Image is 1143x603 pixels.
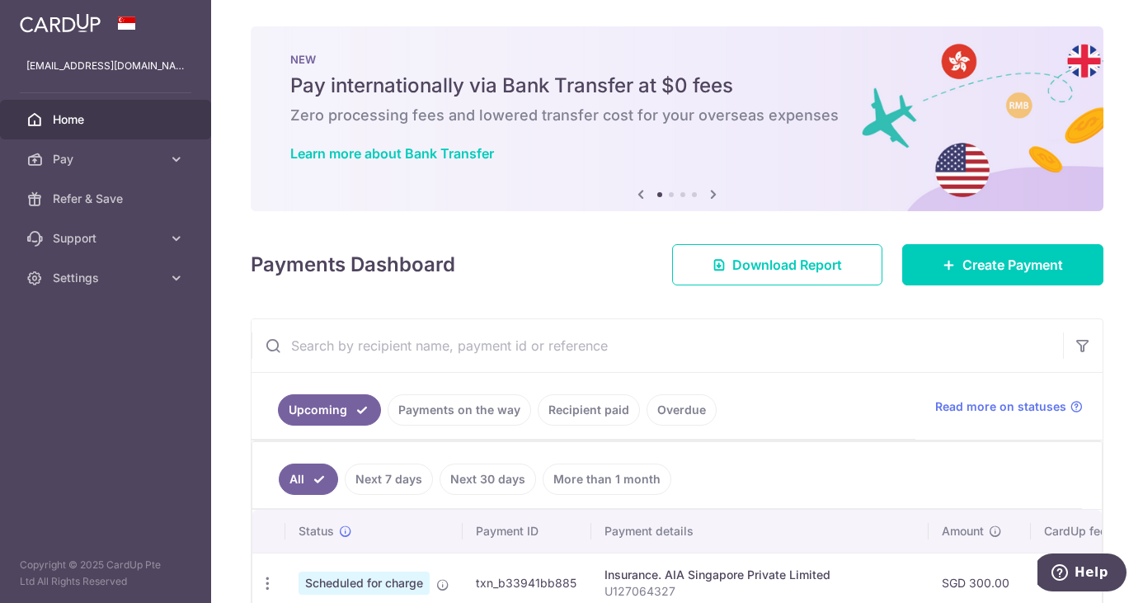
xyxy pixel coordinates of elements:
a: All [279,464,338,495]
a: Next 7 days [345,464,433,495]
span: Settings [53,270,162,286]
th: Payment details [591,510,929,553]
p: NEW [290,53,1064,66]
a: Overdue [647,394,717,426]
a: More than 1 month [543,464,671,495]
p: [EMAIL_ADDRESS][DOMAIN_NAME] [26,58,185,74]
th: Payment ID [463,510,591,553]
span: Status [299,523,334,539]
a: Download Report [672,244,882,285]
h5: Pay internationally via Bank Transfer at $0 fees [290,73,1064,99]
a: Upcoming [278,394,381,426]
img: Bank transfer banner [251,26,1103,211]
a: Next 30 days [440,464,536,495]
span: Read more on statuses [935,398,1066,415]
span: Support [53,230,162,247]
h4: Payments Dashboard [251,250,455,280]
span: Pay [53,151,162,167]
span: Amount [942,523,984,539]
span: CardUp fee [1044,523,1107,539]
a: Read more on statuses [935,398,1083,415]
a: Create Payment [902,244,1103,285]
h6: Zero processing fees and lowered transfer cost for your overseas expenses [290,106,1064,125]
p: U127064327 [604,583,915,600]
span: Scheduled for charge [299,572,430,595]
a: Recipient paid [538,394,640,426]
img: CardUp [20,13,101,33]
a: Payments on the way [388,394,531,426]
div: Insurance. AIA Singapore Private Limited [604,567,915,583]
span: Create Payment [962,255,1063,275]
iframe: Opens a widget where you can find more information [1037,554,1127,595]
span: Home [53,111,162,128]
a: Learn more about Bank Transfer [290,145,494,162]
span: Download Report [732,255,842,275]
input: Search by recipient name, payment id or reference [252,319,1063,372]
span: Refer & Save [53,191,162,207]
